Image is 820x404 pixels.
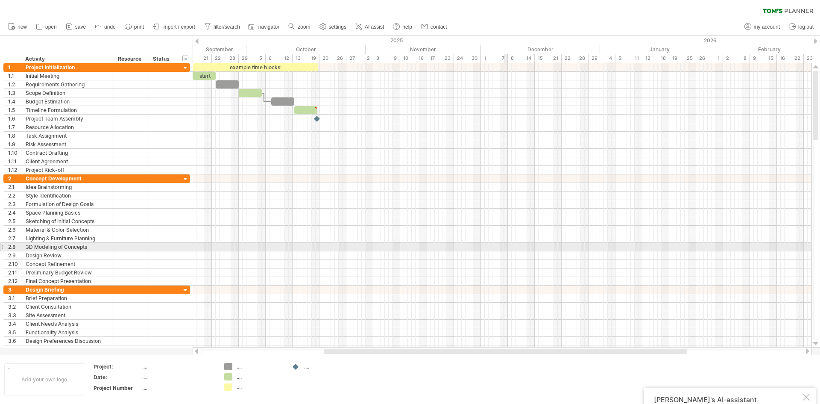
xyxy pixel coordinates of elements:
div: 2.1 [8,183,21,191]
div: 22 - 28 [212,54,239,63]
div: Activity [25,55,109,63]
div: Formulation of Design Goals [26,200,109,208]
div: Space Planning Basics [26,209,109,217]
div: 3D Modeling of Concepts [26,243,109,251]
span: navigator [258,24,279,30]
div: 12 - 18 [642,54,669,63]
span: save [75,24,86,30]
div: December 2025 [481,45,600,54]
span: filter/search [214,24,240,30]
div: .... [237,383,283,391]
div: 16 - 22 [777,54,804,63]
div: 3 - 9 [373,54,400,63]
a: help [391,21,415,32]
div: 3.2 [8,303,21,311]
div: Design Briefing [26,286,109,294]
div: 26 - 1 [696,54,723,63]
div: 3.5 [8,328,21,336]
div: Budget Estimation [26,97,109,106]
div: 6 - 12 [266,54,293,63]
span: settings [329,24,346,30]
span: log out [798,24,814,30]
a: open [34,21,59,32]
div: 1.1 [8,72,21,80]
div: Material & Color Selection [26,226,109,234]
div: Project Initialization [26,63,109,71]
div: 1.3 [8,89,21,97]
div: Final Concept Presentation [26,277,109,285]
div: 29 - 4 [589,54,615,63]
div: Client Consultation [26,303,109,311]
div: Design Review [26,251,109,260]
a: undo [93,21,118,32]
div: Brief Preparation [26,294,109,302]
div: Risk Assessment [26,140,109,148]
div: 3.7 [8,345,21,354]
div: January 2026 [600,45,719,54]
a: save [64,21,88,32]
a: import / export [151,21,198,32]
div: 17 - 23 [427,54,454,63]
div: Style Identification [26,192,109,200]
div: Site Assessment [26,311,109,319]
div: Initial Meeting [26,72,109,80]
div: Contract Drafting [26,149,109,157]
div: 3 [8,286,21,294]
span: print [134,24,144,30]
div: Functionality Analysis [26,328,109,336]
div: 27 - 2 [346,54,373,63]
div: 24 - 30 [454,54,481,63]
div: 2.12 [8,277,21,285]
span: AI assist [365,24,384,30]
div: Timeline Formulation [26,106,109,114]
div: Project Number [94,384,141,392]
div: 20 - 26 [319,54,346,63]
div: 29 - 5 [239,54,266,63]
div: .... [142,363,214,370]
div: 19 - 25 [669,54,696,63]
a: settings [317,21,349,32]
div: 2.4 [8,209,21,217]
span: my account [754,24,780,30]
div: Date: [94,374,141,381]
div: 2.9 [8,251,21,260]
a: filter/search [202,21,243,32]
span: help [402,24,412,30]
div: 3.3 [8,311,21,319]
div: 9 - 15 [750,54,777,63]
a: AI assist [353,21,387,32]
div: Design Preferences Discussion [26,337,109,345]
div: 2.6 [8,226,21,234]
div: Resource [118,55,144,63]
div: Task Assignment [26,132,109,140]
div: Concept Development [26,174,109,183]
div: 3.1 [8,294,21,302]
div: October 2025 [246,45,366,54]
div: 2.7 [8,234,21,242]
span: import / export [162,24,195,30]
div: 2 - 8 [723,54,750,63]
span: zoom [298,24,310,30]
div: Client Agreement [26,157,109,165]
div: 1.5 [8,106,21,114]
span: contact [430,24,447,30]
div: 15 - 21 [185,54,212,63]
div: 3.4 [8,320,21,328]
div: 10 - 16 [400,54,427,63]
div: Project: [94,363,141,370]
a: new [6,21,29,32]
div: 8 - 14 [508,54,535,63]
div: Project Team Assembly [26,115,109,123]
div: Preliminary Budget Review [26,268,109,277]
div: 5 - 11 [615,54,642,63]
div: Status [153,55,172,63]
div: Requirements Gathering [26,80,109,88]
div: .... [142,374,214,381]
div: 1 - 7 [481,54,508,63]
div: Resource Allocation [26,123,109,131]
div: 1.4 [8,97,21,106]
div: .... [237,363,283,370]
div: .... [304,363,351,370]
a: my account [742,21,782,32]
div: start [193,72,216,80]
